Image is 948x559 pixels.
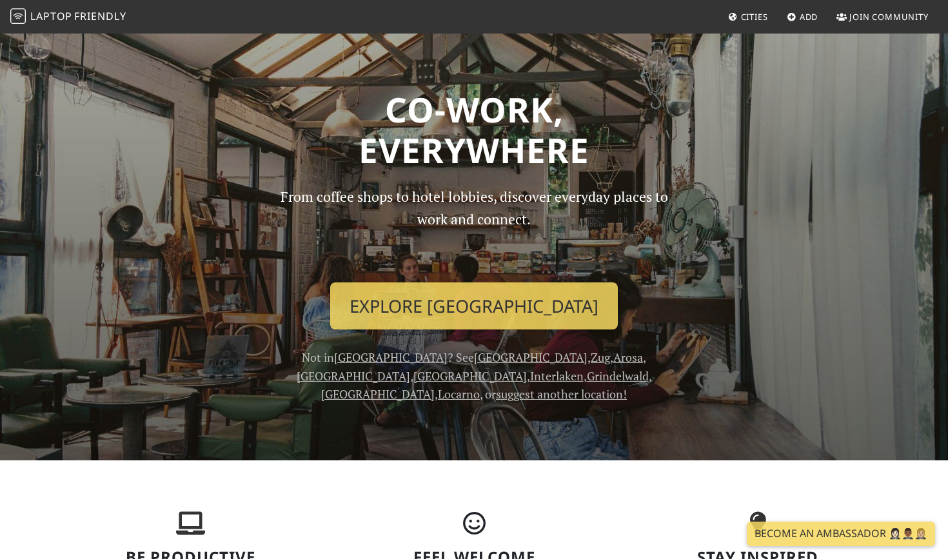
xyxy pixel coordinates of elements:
a: Arosa [613,349,643,365]
span: Laptop [30,9,72,23]
span: Not in ? See , , , , , , , , , or [297,349,652,402]
a: [GEOGRAPHIC_DATA] [297,368,410,384]
a: [GEOGRAPHIC_DATA] [413,368,527,384]
a: Zug [591,349,610,365]
a: Interlaken [530,368,584,384]
a: Locarno [438,386,480,402]
span: Cities [741,11,768,23]
a: [GEOGRAPHIC_DATA] [334,349,448,365]
a: [GEOGRAPHIC_DATA] [474,349,588,365]
a: LaptopFriendly LaptopFriendly [10,6,126,28]
a: suggest another location! [496,386,627,402]
a: Add [782,5,824,28]
a: [GEOGRAPHIC_DATA] [321,386,435,402]
img: LaptopFriendly [10,8,26,24]
span: Join Community [849,11,929,23]
a: Become an Ambassador 🤵🏻‍♀️🤵🏾‍♂️🤵🏼‍♀️ [747,522,935,546]
a: Grindelwald [587,368,649,384]
a: Cities [723,5,773,28]
a: Join Community [831,5,934,28]
a: Explore [GEOGRAPHIC_DATA] [330,282,618,330]
span: Add [800,11,818,23]
span: Friendly [74,9,126,23]
p: From coffee shops to hotel lobbies, discover everyday places to work and connect. [269,186,679,271]
h1: Co-work, Everywhere [56,89,892,171]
